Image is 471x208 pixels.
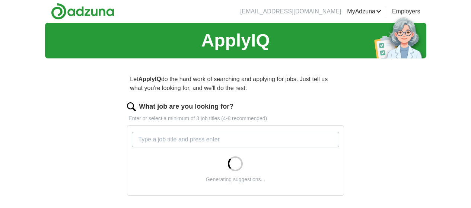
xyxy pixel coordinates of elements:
input: Type a job title and press enter [132,132,339,147]
img: Adzuna logo [51,3,114,20]
li: [EMAIL_ADDRESS][DOMAIN_NAME] [240,7,341,16]
label: What job are you looking for? [139,102,233,112]
p: Enter or select a minimum of 3 job titles (4-8 recommended) [127,115,344,122]
img: search.png [127,102,136,111]
a: Employers [392,7,420,16]
div: Generating suggestions... [206,176,265,183]
h1: ApplyIQ [201,27,270,54]
strong: ApplyIQ [139,76,161,82]
p: Let do the hard work of searching and applying for jobs. Just tell us what you're looking for, an... [127,72,344,96]
a: MyAdzuna [347,7,381,16]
